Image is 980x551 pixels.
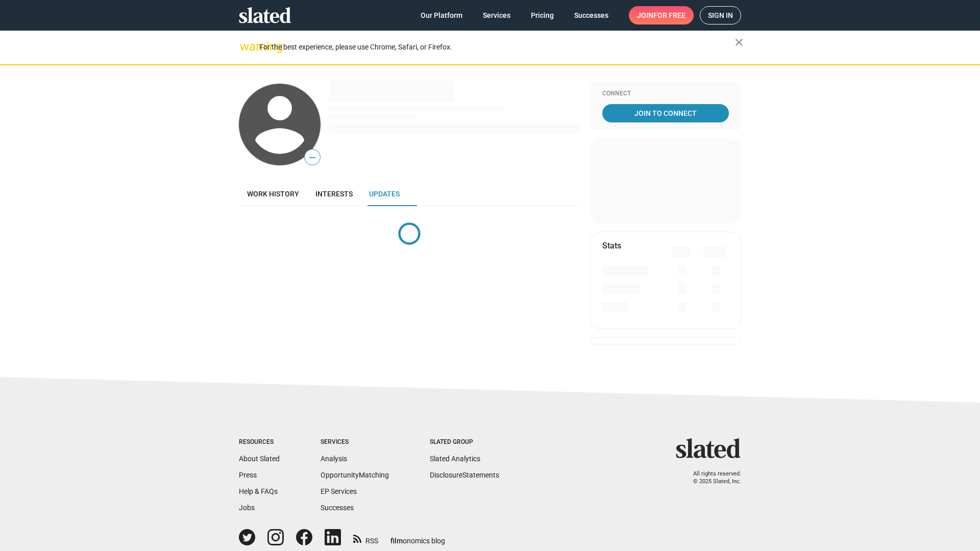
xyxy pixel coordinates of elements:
a: Updates [361,182,408,206]
div: Connect [602,90,729,98]
span: — [305,151,320,164]
span: Work history [247,190,299,198]
a: Jobs [239,504,255,512]
a: About Slated [239,455,280,463]
span: film [390,537,403,545]
a: Help & FAQs [239,487,278,495]
a: Join To Connect [602,104,729,122]
a: Joinfor free [629,6,694,24]
div: Slated Group [430,438,499,446]
a: Press [239,471,257,479]
a: Interests [307,182,361,206]
span: Join [637,6,685,24]
span: Updates [369,190,400,198]
a: Our Platform [412,6,471,24]
a: RSS [353,530,378,546]
a: Successes [321,504,354,512]
a: Sign in [700,6,741,24]
a: EP Services [321,487,357,495]
span: Successes [574,6,608,24]
a: Work history [239,182,307,206]
a: Pricing [523,6,562,24]
p: All rights reserved. © 2025 Slated, Inc. [682,470,741,485]
span: Our Platform [421,6,462,24]
a: Analysis [321,455,347,463]
div: Services [321,438,389,446]
mat-card-title: Stats [602,240,621,251]
span: Sign in [708,7,733,24]
mat-icon: warning [240,40,252,53]
a: Services [475,6,519,24]
span: for free [653,6,685,24]
span: Join To Connect [604,104,727,122]
div: For the best experience, please use Chrome, Safari, or Firefox. [259,40,735,54]
a: OpportunityMatching [321,471,389,479]
a: Successes [566,6,617,24]
span: Interests [315,190,353,198]
div: Resources [239,438,280,446]
span: Pricing [531,6,554,24]
span: Services [483,6,510,24]
a: Slated Analytics [430,455,480,463]
a: filmonomics blog [390,528,445,546]
mat-icon: close [733,36,745,48]
a: DisclosureStatements [430,471,499,479]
